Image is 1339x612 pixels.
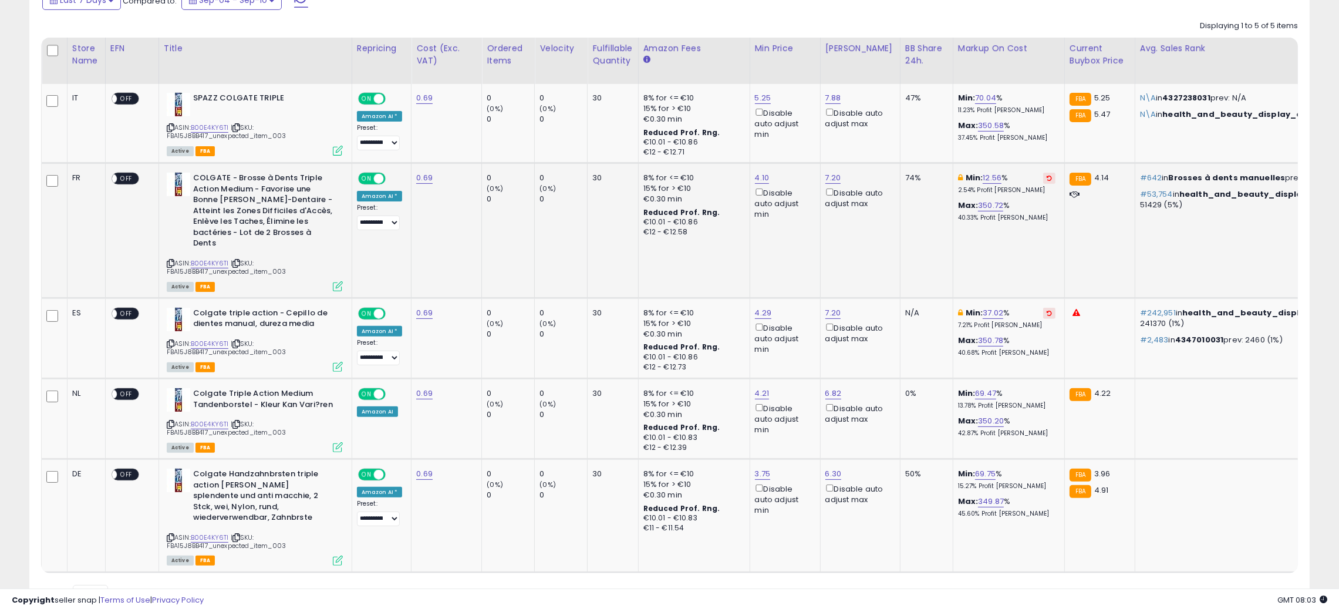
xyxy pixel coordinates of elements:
[1094,92,1111,103] span: 5.25
[958,335,1055,357] div: %
[195,556,215,566] span: FBA
[643,490,741,500] div: €0.30 min
[958,186,1055,194] p: 2.54% Profit [PERSON_NAME]
[416,42,477,67] div: Cost (Exc. VAT)
[958,92,976,103] b: Min:
[117,174,136,184] span: OFF
[359,174,374,184] span: ON
[643,433,741,443] div: €10.01 - €10.83
[1070,173,1091,186] small: FBA
[1094,109,1111,120] span: 5.47
[539,490,587,500] div: 0
[357,326,403,337] div: Amazon AI *
[357,500,403,526] div: Preset:
[191,123,229,133] a: B00E4KY6TI
[167,339,286,357] span: | SKU: FBA15J8BB417_unexpected_item_003
[643,137,741,147] div: €10.01 - €10.86
[643,318,741,329] div: 15% for > €10
[167,419,286,437] span: | SKU: FBA15J8BB417_unexpected_item_003
[958,468,976,479] b: Min:
[72,388,96,399] div: NL
[100,594,150,606] a: Terms of Use
[117,308,136,318] span: OFF
[383,94,402,104] span: OFF
[487,480,503,489] small: (0%)
[1070,109,1091,122] small: FBA
[958,321,1055,329] p: 7.21% Profit [PERSON_NAME]
[539,388,587,399] div: 0
[1070,485,1091,498] small: FBA
[72,42,100,67] div: Store Name
[825,307,841,319] a: 7.20
[966,307,983,318] b: Min:
[825,468,842,480] a: 6.30
[416,388,433,399] a: 0.69
[1140,109,1156,120] span: N\A
[643,147,741,157] div: €12 - €12.71
[953,38,1064,84] th: The percentage added to the cost of goods (COGS) that forms the calculator for Min & Max prices.
[978,200,1003,211] a: 350.72
[167,173,190,196] img: 31gPFqewwPL._SL40_.jpg
[825,92,841,104] a: 7.88
[167,443,194,453] span: All listings currently available for purchase on Amazon
[383,174,402,184] span: OFF
[825,106,891,129] div: Disable auto adjust max
[825,321,891,344] div: Disable auto adjust max
[958,200,979,211] b: Max:
[983,307,1003,319] a: 37.02
[1140,334,1169,345] span: #2,483
[958,388,1055,410] div: %
[193,308,336,332] b: Colgate triple action - Cepillo de dientes manual, dureza media
[1094,172,1109,183] span: 4.14
[539,469,587,479] div: 0
[905,308,944,318] div: N/A
[958,93,1055,115] div: %
[643,93,741,103] div: 8% for <= €10
[643,308,741,318] div: 8% for <= €10
[487,399,503,409] small: (0%)
[539,173,587,183] div: 0
[416,307,433,319] a: 0.69
[12,594,55,606] strong: Copyright
[592,308,629,318] div: 30
[72,469,96,479] div: DE
[191,258,229,268] a: B00E4KY6TI
[643,207,720,217] b: Reduced Prof. Rng.
[643,342,720,352] b: Reduced Prof. Rng.
[958,120,979,131] b: Max:
[487,194,534,204] div: 0
[357,111,403,122] div: Amazon AI *
[755,172,770,184] a: 4.10
[1140,307,1176,318] span: #242,951
[117,389,136,399] span: OFF
[195,362,215,372] span: FBA
[1140,189,1173,200] span: #53,754
[592,388,629,399] div: 30
[643,503,720,513] b: Reduced Prof. Rng.
[592,469,629,479] div: 30
[1162,92,1210,103] span: 4327238031
[193,173,336,252] b: COLGATE - Brosse à Dents Triple Action Medium - Favorise une Bonne [PERSON_NAME]-Dentaire - Attei...
[487,329,534,339] div: 0
[592,93,629,103] div: 30
[966,172,983,183] b: Min:
[755,388,770,399] a: 4.21
[958,308,1055,329] div: %
[487,173,534,183] div: 0
[755,482,811,516] div: Disable auto adjust min
[958,173,1055,194] div: %
[359,389,374,399] span: ON
[958,416,1055,438] div: %
[958,415,979,426] b: Max:
[958,214,1055,222] p: 40.33% Profit [PERSON_NAME]
[1140,92,1156,103] span: N\A
[487,104,503,113] small: (0%)
[825,402,891,425] div: Disable auto adjust max
[539,194,587,204] div: 0
[643,443,741,453] div: €12 - €12.39
[167,469,343,564] div: ASIN:
[539,319,556,328] small: (0%)
[487,319,503,328] small: (0%)
[975,388,996,399] a: 69.47
[643,409,741,420] div: €0.30 min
